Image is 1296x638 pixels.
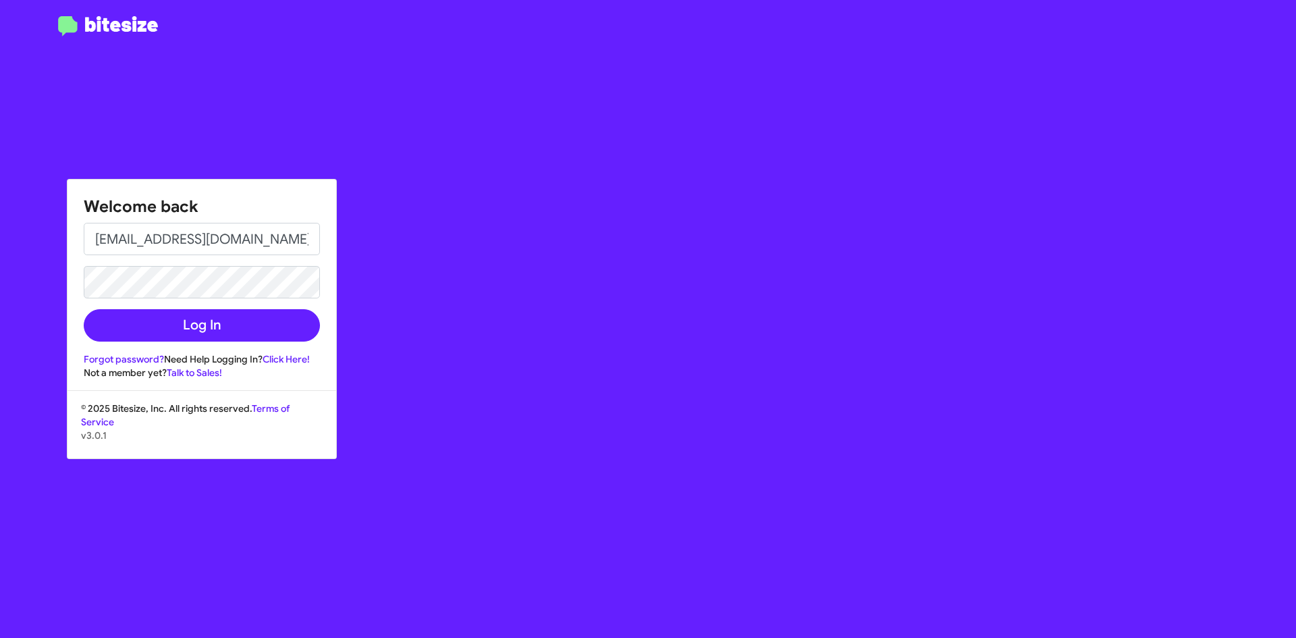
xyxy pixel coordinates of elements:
div: Need Help Logging In? [84,352,320,366]
a: Forgot password? [84,353,164,365]
a: Click Here! [263,353,310,365]
p: v3.0.1 [81,429,323,442]
div: Not a member yet? [84,366,320,379]
a: Talk to Sales! [167,367,222,379]
input: Email address [84,223,320,255]
h1: Welcome back [84,196,320,217]
div: © 2025 Bitesize, Inc. All rights reserved. [67,402,336,458]
button: Log In [84,309,320,342]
